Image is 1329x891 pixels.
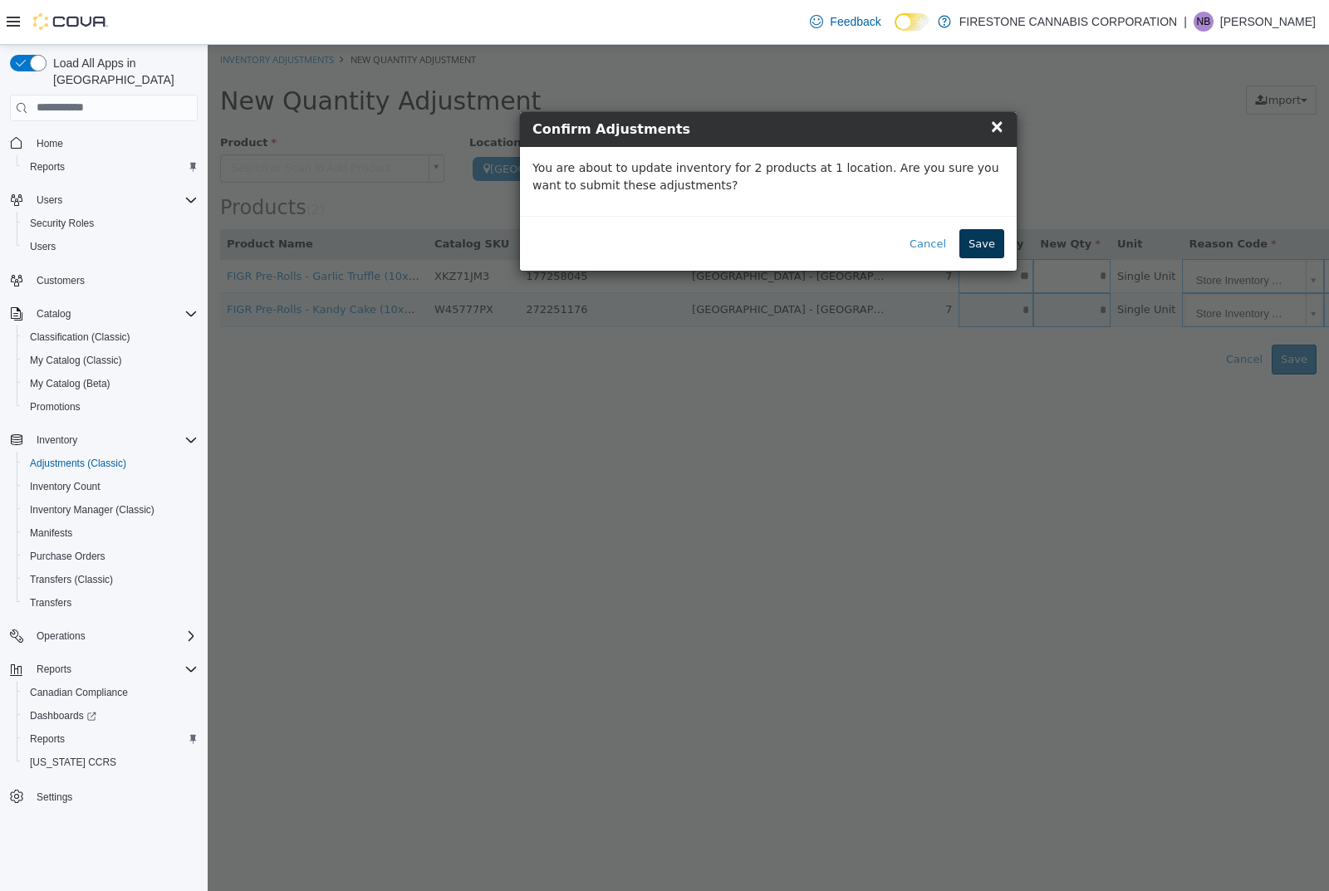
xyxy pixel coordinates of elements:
[23,477,198,497] span: Inventory Count
[17,498,204,521] button: Inventory Manager (Classic)
[17,568,204,591] button: Transfers (Classic)
[30,354,122,367] span: My Catalog (Classic)
[30,732,65,746] span: Reports
[30,686,128,699] span: Canadian Compliance
[325,115,797,149] p: You are about to update inventory for 2 products at 1 location. Are you sure you want to submit t...
[37,663,71,676] span: Reports
[23,752,198,772] span: Washington CCRS
[1220,12,1316,32] p: [PERSON_NAME]
[23,593,78,613] a: Transfers
[30,160,65,174] span: Reports
[23,397,87,417] a: Promotions
[895,31,895,32] span: Dark Mode
[23,157,198,177] span: Reports
[33,13,108,30] img: Cova
[17,235,204,258] button: Users
[17,591,204,614] button: Transfers
[1194,12,1214,32] div: nichol babiak
[30,626,92,646] button: Operations
[23,327,198,347] span: Classification (Classic)
[3,302,204,326] button: Catalog
[17,751,204,774] button: [US_STATE] CCRS
[23,327,137,347] a: Classification (Classic)
[30,550,105,563] span: Purchase Orders
[895,13,929,31] input: Dark Mode
[37,193,62,207] span: Users
[30,304,77,324] button: Catalog
[23,546,198,566] span: Purchase Orders
[30,573,113,586] span: Transfers (Classic)
[17,326,204,349] button: Classification (Classic)
[30,659,78,679] button: Reports
[30,430,198,450] span: Inventory
[23,374,198,394] span: My Catalog (Beta)
[30,134,70,154] a: Home
[17,155,204,179] button: Reports
[17,395,204,419] button: Promotions
[3,428,204,452] button: Inventory
[23,500,161,520] a: Inventory Manager (Classic)
[23,593,198,613] span: Transfers
[30,756,116,769] span: [US_STATE] CCRS
[17,727,204,751] button: Reports
[30,709,96,722] span: Dashboards
[30,271,91,291] a: Customers
[1184,12,1187,32] p: |
[37,433,77,447] span: Inventory
[30,503,154,516] span: Inventory Manager (Classic)
[23,500,198,520] span: Inventory Manager (Classic)
[23,546,112,566] a: Purchase Orders
[37,629,86,643] span: Operations
[3,658,204,681] button: Reports
[3,624,204,648] button: Operations
[17,521,204,545] button: Manifests
[17,212,204,235] button: Security Roles
[47,55,198,88] span: Load All Apps in [GEOGRAPHIC_DATA]
[23,453,198,473] span: Adjustments (Classic)
[3,268,204,292] button: Customers
[23,237,62,257] a: Users
[23,237,198,257] span: Users
[30,626,198,646] span: Operations
[17,681,204,704] button: Canadian Compliance
[23,397,198,417] span: Promotions
[37,137,63,150] span: Home
[30,304,198,324] span: Catalog
[23,706,198,726] span: Dashboards
[23,729,71,749] a: Reports
[23,729,198,749] span: Reports
[23,523,198,543] span: Manifests
[30,377,110,390] span: My Catalog (Beta)
[30,659,198,679] span: Reports
[30,457,126,470] span: Adjustments (Classic)
[23,374,117,394] a: My Catalog (Beta)
[23,706,103,726] a: Dashboards
[37,791,72,804] span: Settings
[23,350,129,370] a: My Catalog (Classic)
[23,570,198,590] span: Transfers (Classic)
[30,480,101,493] span: Inventory Count
[17,452,204,475] button: Adjustments (Classic)
[23,683,198,703] span: Canadian Compliance
[17,372,204,395] button: My Catalog (Beta)
[30,270,198,291] span: Customers
[803,5,887,38] a: Feedback
[30,400,81,414] span: Promotions
[30,786,198,806] span: Settings
[23,350,198,370] span: My Catalog (Classic)
[752,184,797,214] button: Save
[30,330,130,344] span: Classification (Classic)
[1197,12,1211,32] span: nb
[30,430,84,450] button: Inventory
[3,784,204,808] button: Settings
[23,213,101,233] a: Security Roles
[830,13,880,30] span: Feedback
[10,125,198,852] nav: Complex example
[3,131,204,155] button: Home
[30,596,71,610] span: Transfers
[23,752,123,772] a: [US_STATE] CCRS
[325,75,797,95] h4: Confirm Adjustments
[23,453,133,473] a: Adjustments (Classic)
[30,133,198,154] span: Home
[23,157,71,177] a: Reports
